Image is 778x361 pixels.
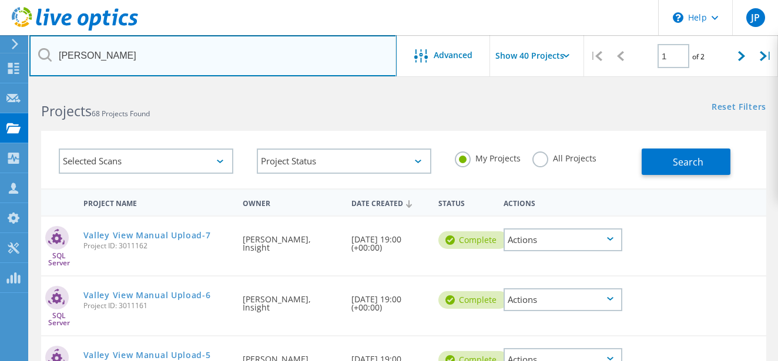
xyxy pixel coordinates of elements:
a: Reset Filters [712,103,766,113]
div: Complete [438,291,508,309]
span: Project ID: 3011162 [83,242,231,249]
span: Advanced [434,51,472,59]
span: of 2 [692,52,705,62]
div: | [584,35,608,77]
span: Project ID: 3011161 [83,302,231,309]
label: All Projects [532,151,596,163]
a: Valley View Manual Upload-7 [83,231,211,239]
span: SQL Server [41,312,78,326]
div: Complete [438,231,508,249]
button: Search [642,149,730,175]
div: Project Status [257,149,431,174]
span: SQL Server [41,252,78,266]
span: Search [673,156,703,168]
label: My Projects [455,151,521,163]
div: [PERSON_NAME], Insight [237,217,346,264]
a: Valley View Manual Upload-5 [83,351,211,359]
a: Live Optics Dashboard [12,25,138,33]
a: Valley View Manual Upload-6 [83,291,211,299]
div: Actions [504,228,622,251]
div: Actions [504,288,622,311]
div: Owner [237,191,346,213]
div: Selected Scans [59,149,233,174]
div: [PERSON_NAME], Insight [237,276,346,323]
svg: \n [673,12,683,23]
span: JP [751,13,760,22]
b: Projects [41,102,92,120]
div: [DATE] 19:00 (+00:00) [346,276,432,323]
input: Search projects by name, owner, ID, company, etc [29,35,397,76]
div: [DATE] 19:00 (+00:00) [346,217,432,264]
div: Project Name [78,191,237,213]
span: 68 Projects Found [92,109,150,119]
div: | [754,35,778,77]
div: Actions [498,191,628,213]
div: Status [432,191,498,213]
div: Date Created [346,191,432,214]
